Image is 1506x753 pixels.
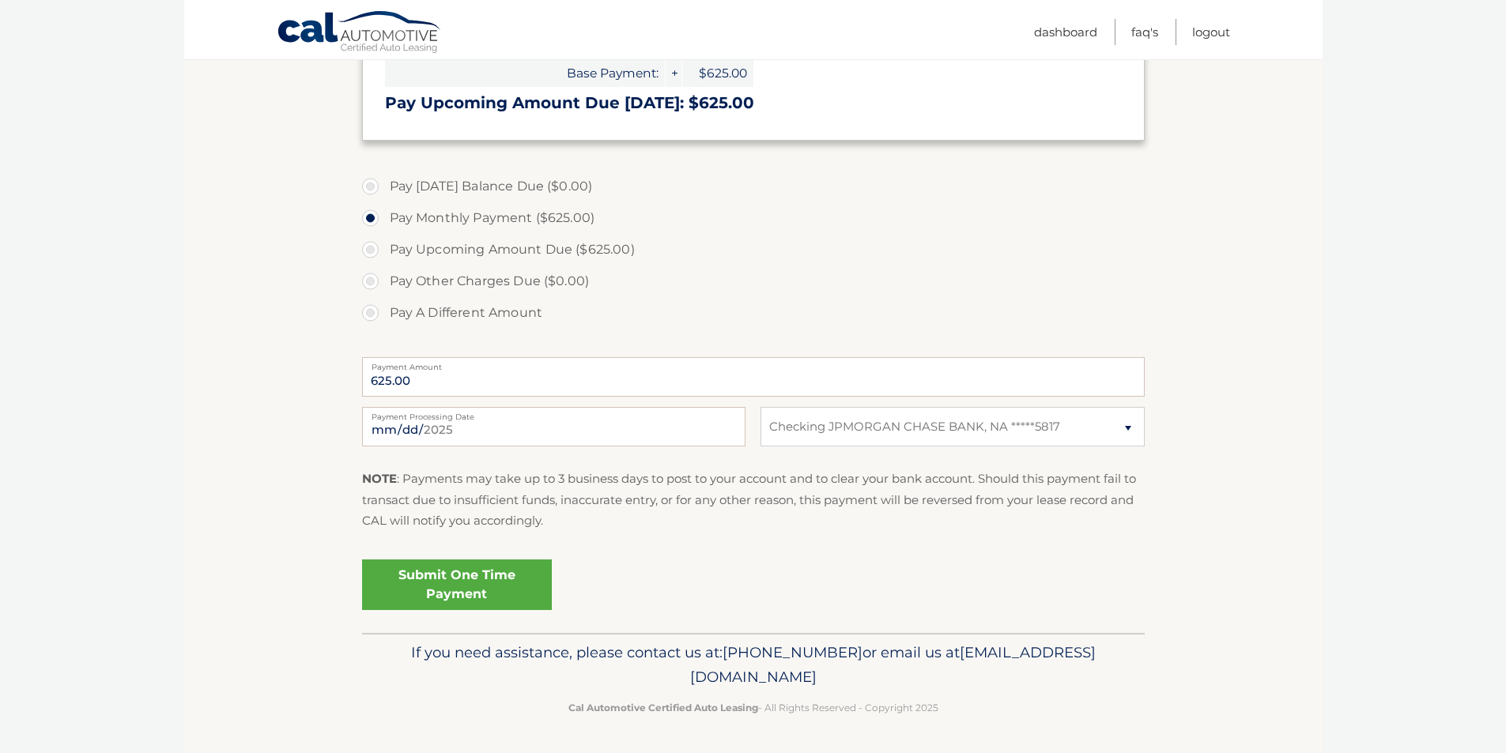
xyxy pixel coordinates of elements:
span: + [666,59,681,87]
label: Pay Monthly Payment ($625.00) [362,202,1145,234]
input: Payment Amount [362,357,1145,397]
input: Payment Date [362,407,745,446]
label: Pay [DATE] Balance Due ($0.00) [362,171,1145,202]
strong: NOTE [362,471,397,486]
span: [PHONE_NUMBER] [723,643,862,661]
label: Pay Upcoming Amount Due ($625.00) [362,234,1145,265]
label: Pay Other Charges Due ($0.00) [362,265,1145,297]
a: Submit One Time Payment [362,559,552,610]
p: : Payments may take up to 3 business days to post to your account and to clear your bank account.... [362,469,1145,531]
label: Payment Processing Date [362,407,745,420]
span: Base Payment: [385,59,665,87]
h3: Pay Upcoming Amount Due [DATE]: $625.00 [385,93,1122,113]
a: Logout [1192,19,1230,45]
p: - All Rights Reserved - Copyright 2025 [372,699,1134,716]
a: Dashboard [1034,19,1097,45]
label: Payment Amount [362,357,1145,370]
a: Cal Automotive [277,10,443,56]
span: $625.00 [682,59,753,87]
p: If you need assistance, please contact us at: or email us at [372,640,1134,691]
label: Pay A Different Amount [362,297,1145,329]
a: FAQ's [1131,19,1158,45]
strong: Cal Automotive Certified Auto Leasing [568,702,758,713]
